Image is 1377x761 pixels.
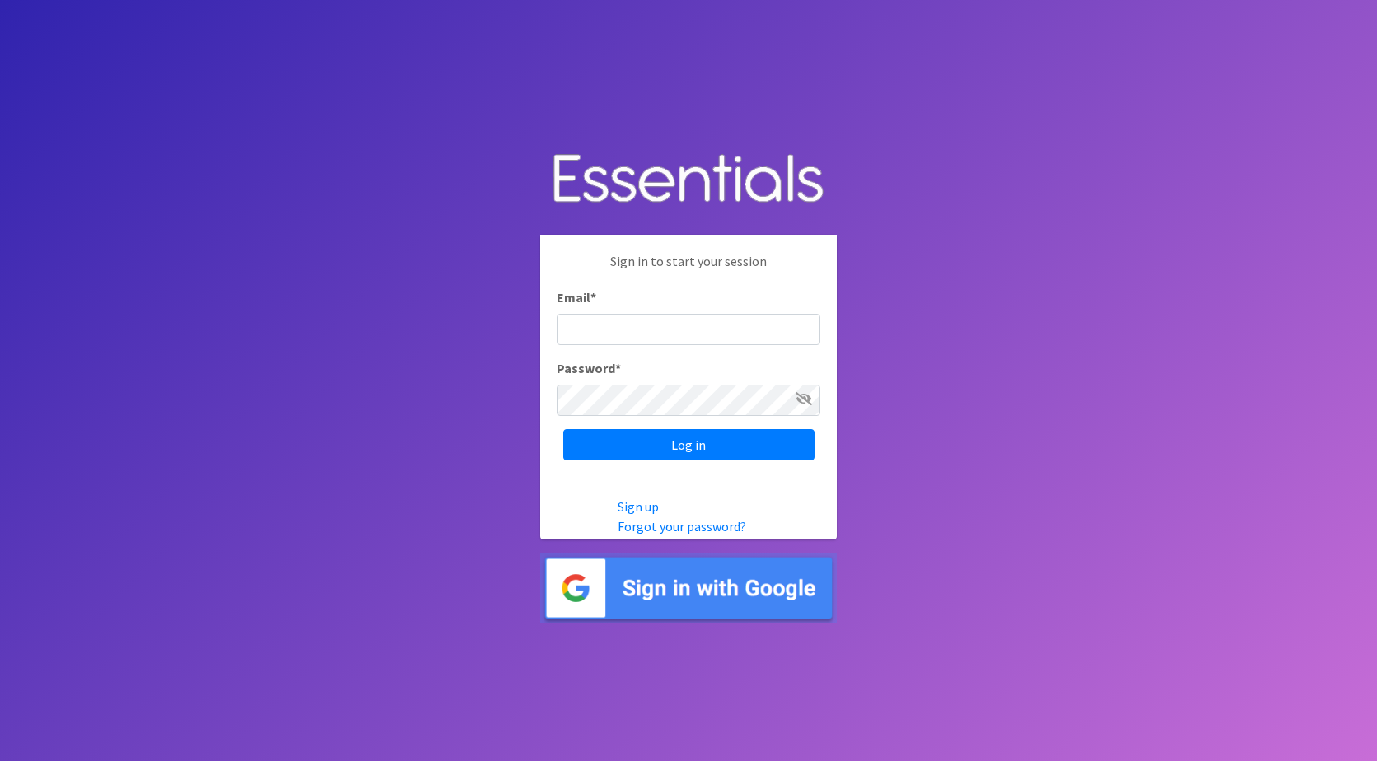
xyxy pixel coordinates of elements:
a: Sign up [618,498,659,515]
a: Forgot your password? [618,518,746,535]
img: Sign in with Google [540,553,837,624]
abbr: required [590,289,596,306]
p: Sign in to start your session [557,251,820,287]
label: Password [557,358,621,378]
label: Email [557,287,596,307]
img: Human Essentials [540,138,837,222]
abbr: required [615,360,621,376]
input: Log in [563,429,815,460]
